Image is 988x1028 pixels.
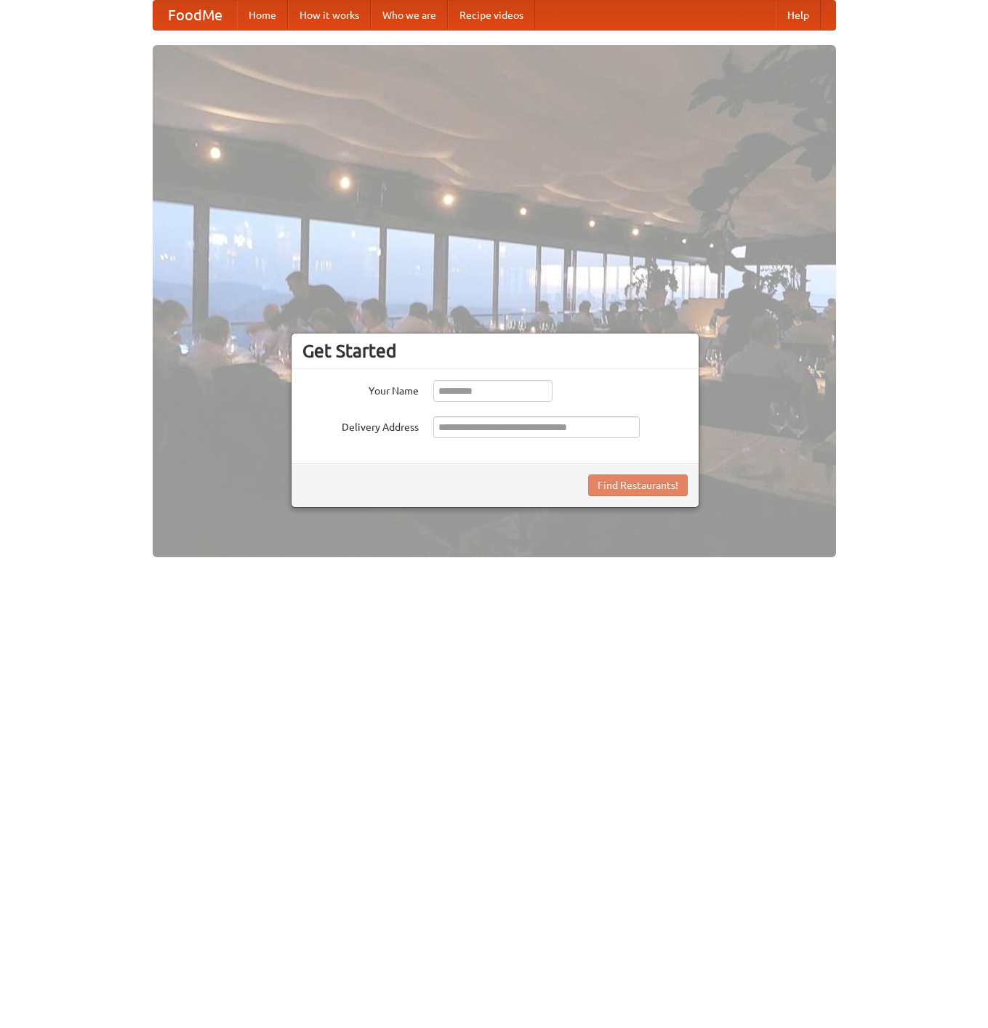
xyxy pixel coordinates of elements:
[588,474,688,496] button: Find Restaurants!
[302,380,419,398] label: Your Name
[302,416,419,434] label: Delivery Address
[448,1,535,30] a: Recipe videos
[302,340,688,362] h3: Get Started
[371,1,448,30] a: Who we are
[776,1,821,30] a: Help
[153,1,237,30] a: FoodMe
[237,1,288,30] a: Home
[288,1,371,30] a: How it works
